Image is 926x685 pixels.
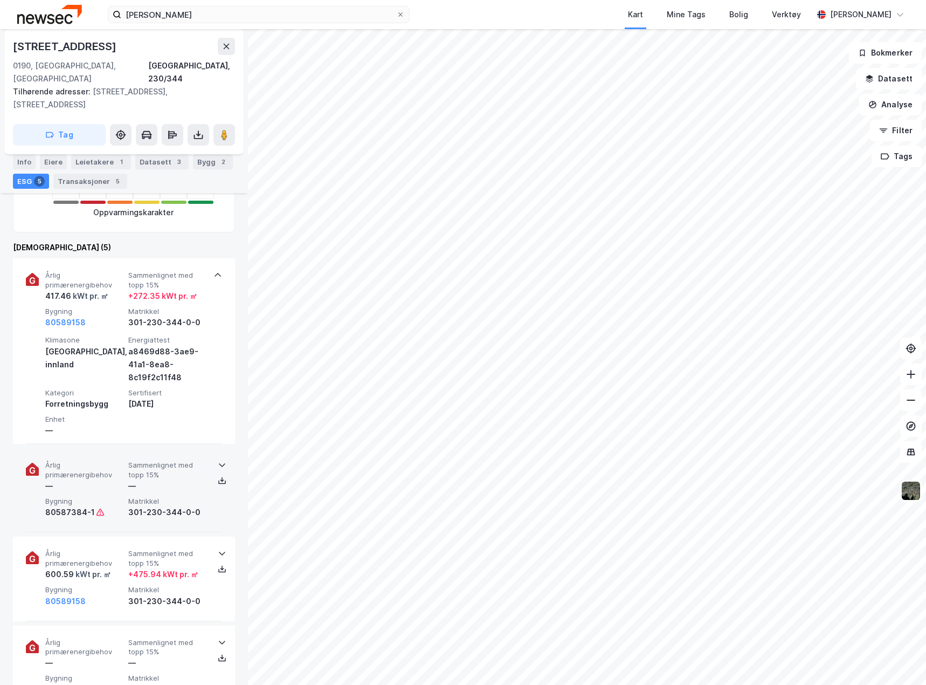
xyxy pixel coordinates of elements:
[128,549,207,568] span: Sammenlignet med topp 15%
[13,87,93,96] span: Tilhørende adresser:
[17,5,82,24] img: newsec-logo.f6e21ccffca1b3a03d2d.png
[45,638,124,657] span: Årlig primærenergibehov
[45,424,124,437] div: —
[901,481,921,501] img: 9k=
[71,290,108,303] div: kWt pr. ㎡
[45,595,86,608] button: 80589158
[45,568,111,581] div: 600.59
[193,154,233,169] div: Bygg
[45,415,124,424] span: Enhet
[856,68,922,90] button: Datasett
[45,461,124,480] span: Årlig primærenergibehov
[45,656,124,669] div: —
[174,156,184,167] div: 3
[128,345,207,384] div: a8469d88-3ae9-41a1-8ea8-8c19f2c11f48
[45,316,86,329] button: 80589158
[128,506,207,519] div: 301-230-344-0-0
[13,241,235,254] div: [DEMOGRAPHIC_DATA] (5)
[71,154,131,169] div: Leietakere
[93,206,174,219] div: Oppvarmingskarakter
[128,638,207,657] span: Sammenlignet med topp 15%
[128,568,198,581] div: + 475.94 kWt pr. ㎡
[45,549,124,568] span: Årlig primærenergibehov
[128,595,207,608] div: 301-230-344-0-0
[45,398,124,410] div: Forretningsbygg
[135,154,189,169] div: Datasett
[53,174,127,189] div: Transaksjoner
[667,8,706,21] div: Mine Tags
[116,156,127,167] div: 1
[45,585,124,594] span: Bygning
[74,568,111,581] div: kWt pr. ㎡
[13,85,226,111] div: [STREET_ADDRESS], [STREET_ADDRESS]
[849,42,922,64] button: Bokmerker
[13,38,119,55] div: [STREET_ADDRESS]
[872,633,926,685] iframe: Chat Widget
[128,316,207,329] div: 301-230-344-0-0
[13,154,36,169] div: Info
[128,290,197,303] div: + 272.35 kWt pr. ㎡
[112,176,123,187] div: 5
[45,271,124,290] span: Årlig primærenergibehov
[128,656,207,669] div: —
[45,674,124,683] span: Bygning
[128,497,207,506] span: Matrikkel
[830,8,892,21] div: [PERSON_NAME]
[870,120,922,141] button: Filter
[45,480,124,492] div: —
[872,146,922,167] button: Tags
[40,154,67,169] div: Eiere
[128,480,207,492] div: —
[128,388,207,398] span: Sertifisert
[45,307,124,316] span: Bygning
[859,94,922,115] button: Analyse
[121,6,396,23] input: Søk på adresse, matrikkel, gårdeiere, leietakere eller personer
[13,59,148,85] div: 0190, [GEOGRAPHIC_DATA], [GEOGRAPHIC_DATA]
[45,345,124,371] div: [GEOGRAPHIC_DATA], innland
[13,174,49,189] div: ESG
[45,506,95,519] div: 80587384-1
[128,271,207,290] span: Sammenlignet med topp 15%
[128,307,207,316] span: Matrikkel
[45,388,124,398] span: Kategori
[45,290,108,303] div: 417.46
[128,398,207,410] div: [DATE]
[45,497,124,506] span: Bygning
[128,335,207,345] span: Energiattest
[13,124,106,146] button: Tag
[729,8,748,21] div: Bolig
[772,8,801,21] div: Verktøy
[148,59,235,85] div: [GEOGRAPHIC_DATA], 230/344
[128,674,207,683] span: Matrikkel
[628,8,643,21] div: Kart
[218,156,229,167] div: 2
[128,461,207,480] span: Sammenlignet med topp 15%
[34,176,45,187] div: 5
[128,585,207,594] span: Matrikkel
[872,633,926,685] div: Kontrollprogram for chat
[45,335,124,345] span: Klimasone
